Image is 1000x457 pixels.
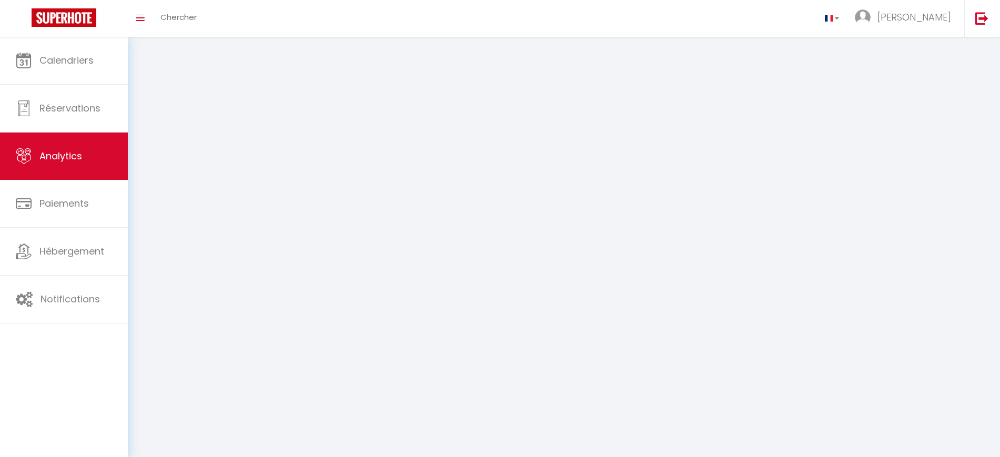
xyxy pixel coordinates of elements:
[39,245,104,258] span: Hébergement
[877,11,951,24] span: [PERSON_NAME]
[39,101,100,115] span: Réservations
[39,197,89,210] span: Paiements
[39,149,82,163] span: Analytics
[855,9,871,25] img: ...
[39,54,94,67] span: Calendriers
[160,12,197,23] span: Chercher
[41,292,100,306] span: Notifications
[975,12,988,25] img: logout
[32,8,96,27] img: Super Booking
